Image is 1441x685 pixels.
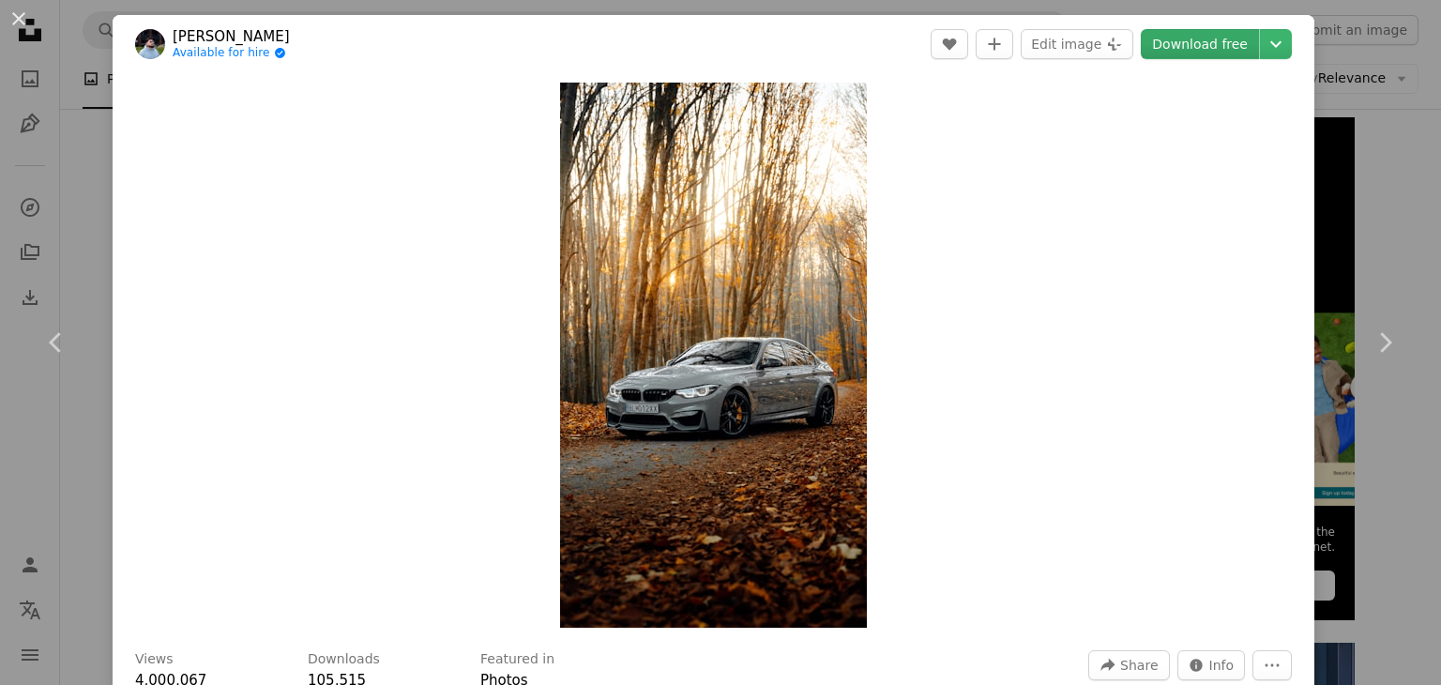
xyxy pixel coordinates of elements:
[308,650,380,669] h3: Downloads
[173,27,290,46] a: [PERSON_NAME]
[135,29,165,59] img: Go to Martin Katler's profile
[1252,650,1292,680] button: More Actions
[480,650,554,669] h3: Featured in
[1088,650,1169,680] button: Share this image
[1120,651,1158,679] span: Share
[976,29,1013,59] button: Add to Collection
[1021,29,1133,59] button: Edit image
[135,650,174,669] h3: Views
[1177,650,1246,680] button: Stats about this image
[560,83,867,628] button: Zoom in on this image
[173,46,290,61] a: Available for hire
[1209,651,1235,679] span: Info
[1141,29,1259,59] a: Download free
[1328,252,1441,433] a: Next
[931,29,968,59] button: Like
[560,83,867,628] img: black bmw m 3 coupe parked on forest during daytime
[1260,29,1292,59] button: Choose download size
